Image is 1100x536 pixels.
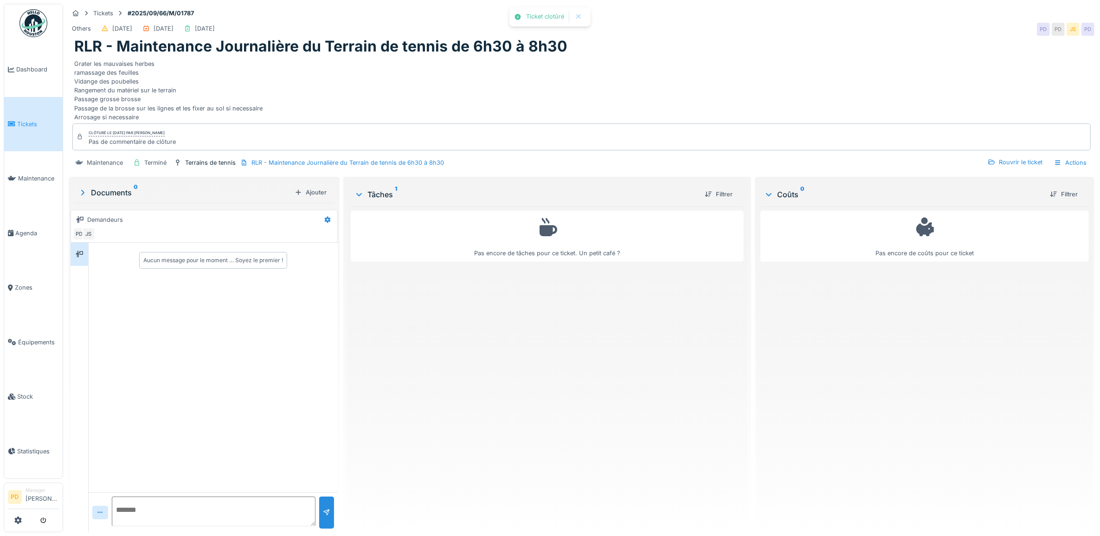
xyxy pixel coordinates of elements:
div: Pas encore de coûts pour ce ticket [766,215,1083,258]
div: Clôturé le [DATE] par [PERSON_NAME] [89,130,165,136]
sup: 1 [395,189,397,200]
span: Statistiques [17,447,59,456]
img: Badge_color-CXgf-gQk.svg [19,9,47,37]
div: RLR - Maintenance Journalière du Terrain de tennis de 6h30 à 8h30 [251,158,444,167]
div: [DATE] [112,24,132,33]
div: Filtrer [701,188,736,200]
div: PD [1052,23,1065,36]
div: Others [72,24,91,33]
div: Terminé [144,158,167,167]
span: Zones [15,283,59,292]
div: Pas encore de tâches pour ce ticket. Un petit café ? [357,215,738,258]
span: Agenda [15,229,59,238]
a: Zones [4,260,63,315]
a: Statistiques [4,424,63,479]
span: Tickets [17,120,59,129]
a: Maintenance [4,151,63,206]
li: [PERSON_NAME] [26,487,59,507]
span: Équipements [18,338,59,347]
div: Terrains de tennis [185,158,236,167]
div: Ticket clotûré [526,13,564,21]
div: Filtrer [1046,188,1081,200]
a: Équipements [4,315,63,370]
span: Stock [17,392,59,401]
span: Maintenance [18,174,59,183]
div: Tâches [354,189,698,200]
div: PD [1037,23,1050,36]
div: Ajouter [291,186,330,199]
sup: 0 [134,187,138,198]
div: JS [82,227,95,240]
div: Grater les mauvaises herbes ramassage des feuilles Vidange des poubelles Rangement du matériel su... [74,56,1089,122]
div: Manager [26,487,59,494]
sup: 0 [800,189,804,200]
div: [DATE] [195,24,215,33]
a: Agenda [4,206,63,261]
div: Maintenance [87,158,123,167]
div: Coûts [764,189,1042,200]
div: Documents [78,187,291,198]
a: Stock [4,369,63,424]
a: Dashboard [4,42,63,97]
div: [DATE] [154,24,174,33]
div: PD [1081,23,1094,36]
strong: #2025/09/66/M/01787 [124,9,198,18]
div: Actions [1050,156,1091,169]
div: Aucun message pour le moment … Soyez le premier ! [143,256,283,265]
div: Rouvrir le ticket [984,156,1046,168]
a: Tickets [4,97,63,152]
div: PD [73,227,86,240]
div: Tickets [93,9,113,18]
li: PD [8,490,22,504]
h1: RLR - Maintenance Journalière du Terrain de tennis de 6h30 à 8h30 [74,38,567,55]
div: Pas de commentaire de clôture [89,137,176,146]
div: JS [1067,23,1080,36]
a: PD Manager[PERSON_NAME] [8,487,59,509]
div: Demandeurs [87,215,123,224]
span: Dashboard [16,65,59,74]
